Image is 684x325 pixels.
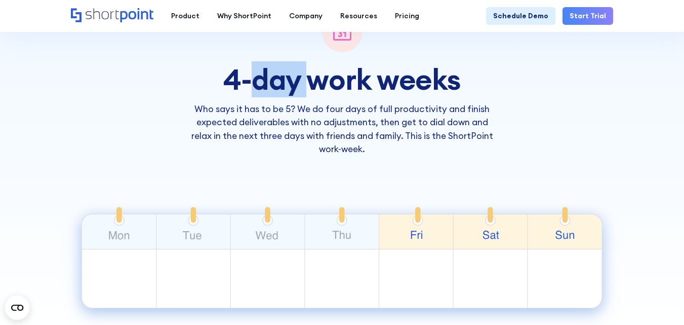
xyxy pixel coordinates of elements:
p: Who says it has to be 5? We do four days of full productivity and finish expected deliverables wi... [187,102,497,156]
a: Home [71,8,153,23]
div: Why ShortPoint [217,11,271,21]
div: Product [171,11,199,21]
a: Start Trial [562,7,613,25]
a: Why ShortPoint [208,7,280,25]
a: Schedule Demo [486,7,555,25]
button: Open CMP widget [5,296,29,320]
div: Company [289,11,323,21]
h3: 4-day work weeks [187,64,497,95]
iframe: Chat Widget [633,276,684,325]
a: Pricing [386,7,428,25]
a: Resources [331,7,386,25]
a: Product [162,7,208,25]
div: Resources [340,11,377,21]
div: Pricing [395,11,419,21]
a: Company [280,7,331,25]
